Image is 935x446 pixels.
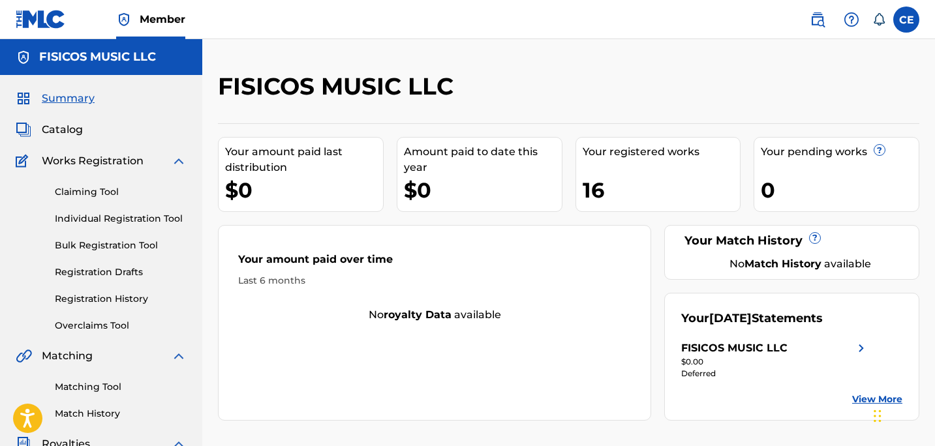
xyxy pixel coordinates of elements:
div: 16 [583,175,741,205]
img: expand [171,348,187,364]
a: View More [852,393,902,406]
img: Accounts [16,50,31,65]
span: Matching [42,348,93,364]
a: FISICOS MUSIC LLCright chevron icon$0.00Deferred [681,340,869,379]
img: Summary [16,91,31,106]
div: Deferred [681,368,869,379]
div: FISICOS MUSIC LLC [681,340,788,356]
a: Overclaims Tool [55,319,187,333]
a: Match History [55,407,187,421]
a: Public Search [805,7,831,33]
h2: FISICOS MUSIC LLC [218,72,460,101]
strong: royalty data [384,308,452,321]
img: Catalog [16,122,31,138]
img: search [810,12,825,27]
h5: FISICOS MUSIC LLC [39,50,156,65]
img: Works Registration [16,153,33,169]
div: Amount paid to date this year [404,144,562,175]
span: [DATE] [709,311,752,325]
div: $0.00 [681,356,869,368]
div: Your amount paid last distribution [225,144,383,175]
div: Last 6 months [238,274,631,288]
div: User Menu [893,7,919,33]
span: Summary [42,91,95,106]
div: No available [219,307,651,323]
iframe: Resource Center [898,273,935,378]
a: Registration History [55,292,187,306]
img: Matching [16,348,32,364]
span: ? [874,145,885,155]
a: Individual Registration Tool [55,212,187,226]
div: No available [697,256,902,272]
div: Your registered works [583,144,741,160]
a: Claiming Tool [55,185,187,199]
img: right chevron icon [853,340,869,356]
span: Catalog [42,122,83,138]
div: $0 [404,175,562,205]
a: Matching Tool [55,380,187,394]
span: Works Registration [42,153,144,169]
span: Member [140,12,185,27]
a: CatalogCatalog [16,122,83,138]
div: Your Match History [681,232,902,250]
img: expand [171,153,187,169]
img: help [844,12,859,27]
div: Notifications [872,13,885,26]
iframe: Chat Widget [870,383,935,446]
div: Drag [874,396,881,436]
div: $0 [225,175,383,205]
div: Your pending works [761,144,919,160]
div: Your amount paid over time [238,252,631,274]
div: 0 [761,175,919,205]
a: Bulk Registration Tool [55,239,187,252]
a: Registration Drafts [55,265,187,279]
img: Top Rightsholder [116,12,132,27]
img: MLC Logo [16,10,66,29]
div: Help [838,7,865,33]
a: SummarySummary [16,91,95,106]
strong: Match History [744,258,821,270]
div: Your Statements [681,310,823,327]
span: ? [810,233,820,243]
